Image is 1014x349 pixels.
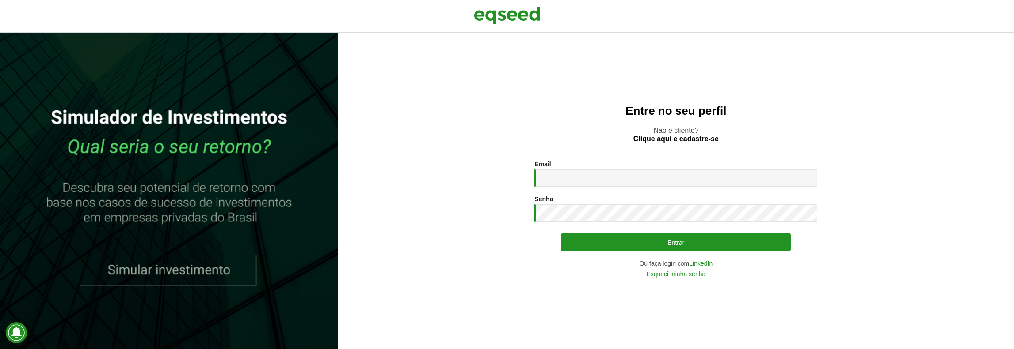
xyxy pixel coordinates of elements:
[356,126,996,143] p: Não é cliente?
[633,135,719,143] a: Clique aqui e cadastre-se
[534,161,551,167] label: Email
[356,105,996,117] h2: Entre no seu perfil
[689,260,713,266] a: LinkedIn
[646,271,705,277] a: Esqueci minha senha
[561,233,791,251] button: Entrar
[534,260,817,266] div: Ou faça login com
[534,196,553,202] label: Senha
[474,4,540,26] img: EqSeed Logo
